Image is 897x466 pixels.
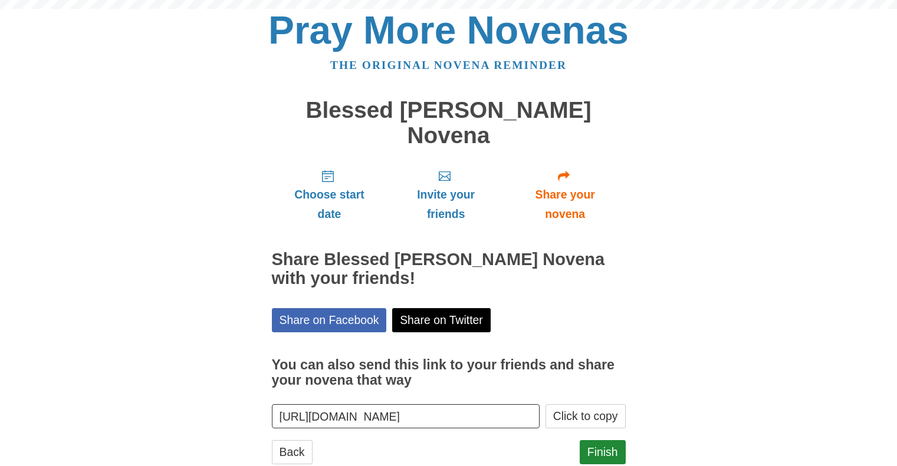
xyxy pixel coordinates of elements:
a: Invite your friends [387,160,504,230]
a: Pray More Novenas [268,8,629,52]
a: The original novena reminder [330,59,567,71]
a: Share on Twitter [392,308,491,332]
span: Share your novena [517,185,614,224]
a: Choose start date [272,160,387,230]
h3: You can also send this link to your friends and share your novena that way [272,358,626,388]
span: Choose start date [284,185,376,224]
h1: Blessed [PERSON_NAME] Novena [272,98,626,148]
h2: Share Blessed [PERSON_NAME] Novena with your friends! [272,250,626,288]
a: Finish [580,440,626,464]
a: Back [272,440,313,464]
a: Share your novena [505,160,626,230]
button: Click to copy [546,404,626,428]
span: Invite your friends [399,185,492,224]
a: Share on Facebook [272,308,387,332]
